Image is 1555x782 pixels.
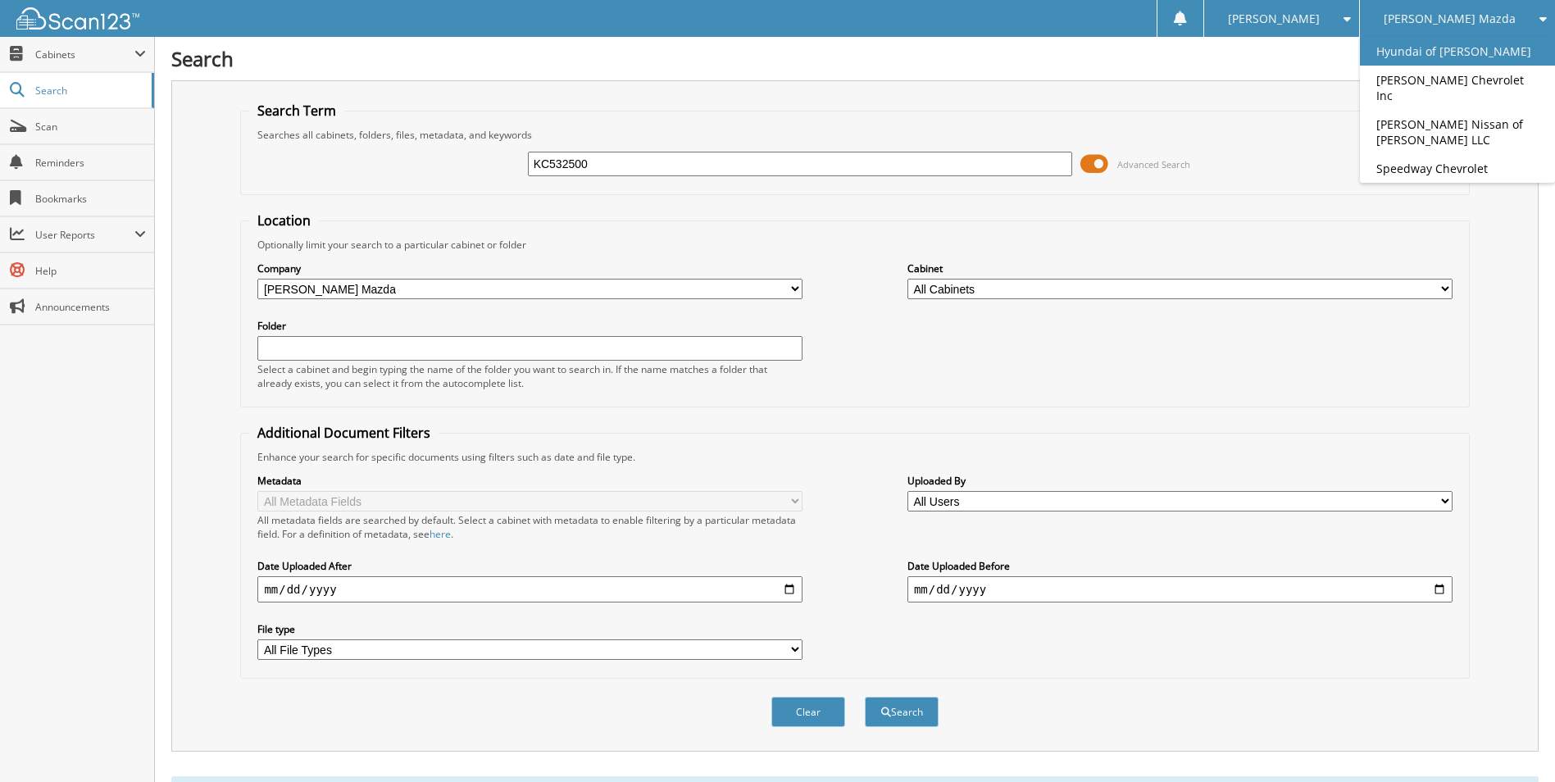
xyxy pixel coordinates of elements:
[249,211,319,230] legend: Location
[249,128,1460,142] div: Searches all cabinets, folders, files, metadata, and keywords
[1473,703,1555,782] iframe: Chat Widget
[1360,154,1555,183] a: Speedway Chevrolet
[1384,14,1516,24] span: [PERSON_NAME] Mazda
[1228,14,1320,24] span: [PERSON_NAME]
[257,261,803,275] label: Company
[35,192,146,206] span: Bookmarks
[249,450,1460,464] div: Enhance your search for specific documents using filters such as date and file type.
[257,319,803,333] label: Folder
[430,527,451,541] a: here
[907,576,1453,602] input: end
[1117,158,1190,170] span: Advanced Search
[907,559,1453,573] label: Date Uploaded Before
[865,697,939,727] button: Search
[257,362,803,390] div: Select a cabinet and begin typing the name of the folder you want to search in. If the name match...
[249,102,344,120] legend: Search Term
[35,48,134,61] span: Cabinets
[257,513,803,541] div: All metadata fields are searched by default. Select a cabinet with metadata to enable filtering b...
[35,120,146,134] span: Scan
[249,424,439,442] legend: Additional Document Filters
[35,84,143,98] span: Search
[907,261,1453,275] label: Cabinet
[771,697,845,727] button: Clear
[35,300,146,314] span: Announcements
[257,576,803,602] input: start
[1360,66,1555,110] a: [PERSON_NAME] Chevrolet Inc
[257,622,803,636] label: File type
[1360,37,1555,66] a: Hyundai of [PERSON_NAME]
[35,228,134,242] span: User Reports
[249,238,1460,252] div: Optionally limit your search to a particular cabinet or folder
[35,156,146,170] span: Reminders
[35,264,146,278] span: Help
[907,474,1453,488] label: Uploaded By
[171,45,1539,72] h1: Search
[257,474,803,488] label: Metadata
[257,559,803,573] label: Date Uploaded After
[16,7,139,30] img: scan123-logo-white.svg
[1360,110,1555,154] a: [PERSON_NAME] Nissan of [PERSON_NAME] LLC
